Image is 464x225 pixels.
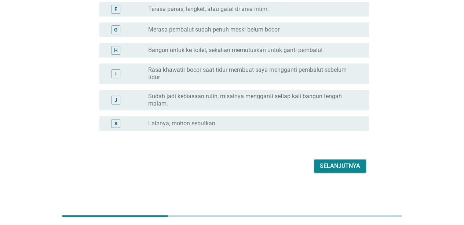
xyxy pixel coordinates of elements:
[115,70,117,77] div: I
[148,5,269,13] label: Terasa panas, lengket, atau gatal di area intim.
[148,93,357,107] label: Sudah jadi kebiasaan rutin, misalnya mengganti setiap kali bangun tengah malam.
[114,96,117,104] div: J
[148,47,323,54] label: Bangun untuk ke toilet, sekalian memutuskan untuk ganti pembalut
[314,159,366,173] button: Selanjutnya
[148,26,280,33] label: Merasa pembalut sudah penuh meski belum bocor
[114,119,118,127] div: K
[114,5,117,13] div: F
[148,66,357,81] label: Rasa khawatir bocor saat tidur membuat saya mengganti pembalut sebelum tidur
[320,162,360,170] div: Selanjutnya
[114,46,118,54] div: H
[148,120,215,127] label: Lainnya, mohon sebutkan
[114,26,118,33] div: G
